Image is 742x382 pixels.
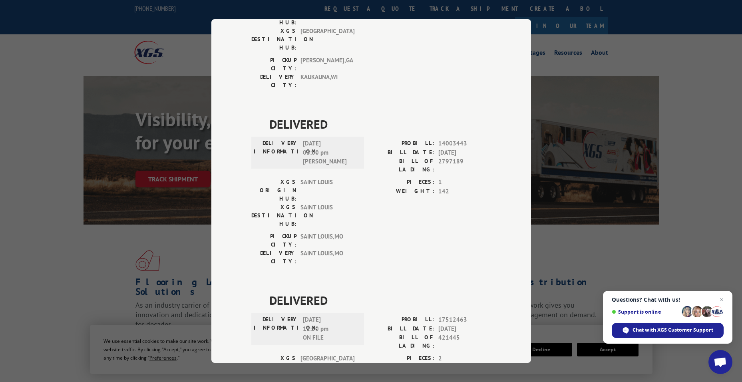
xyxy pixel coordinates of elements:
[371,178,434,187] label: PIECES:
[371,187,434,196] label: WEIGHT:
[438,139,491,148] span: 14003443
[251,249,296,266] label: DELIVERY CITY:
[251,203,296,228] label: XGS DESTINATION HUB:
[438,315,491,324] span: 17512463
[708,350,732,374] div: Open chat
[612,296,724,303] span: Questions? Chat with us!
[303,139,357,166] span: [DATE] 03:00 pm [PERSON_NAME]
[633,326,713,334] span: Chat with XGS Customer Support
[300,56,354,73] span: [PERSON_NAME] , GA
[251,178,296,203] label: XGS ORIGIN HUB:
[269,291,491,309] span: DELIVERED
[438,187,491,196] span: 142
[717,295,726,304] span: Close chat
[371,148,434,157] label: BILL DATE:
[371,10,434,20] label: WEIGHT:
[438,333,491,350] span: 421445
[371,333,434,350] label: BILL OF LADING:
[254,139,299,166] label: DELIVERY INFORMATION:
[269,115,491,133] span: DELIVERED
[300,178,354,203] span: SAINT LOUIS
[438,178,491,187] span: 1
[251,232,296,249] label: PICKUP CITY:
[300,27,354,52] span: [GEOGRAPHIC_DATA]
[300,73,354,90] span: KAUKAUNA , WI
[371,157,434,174] label: BILL OF LADING:
[438,10,491,20] span: 296
[300,249,354,266] span: SAINT LOUIS , MO
[251,56,296,73] label: PICKUP CITY:
[303,315,357,342] span: [DATE] 12:50 pm ON FILE
[612,323,724,338] div: Chat with XGS Customer Support
[371,315,434,324] label: PROBILL:
[438,157,491,174] span: 2797189
[438,324,491,333] span: [DATE]
[612,309,679,315] span: Support is online
[438,148,491,157] span: [DATE]
[251,354,296,379] label: XGS ORIGIN HUB:
[254,315,299,342] label: DELIVERY INFORMATION:
[438,354,491,363] span: 2
[300,203,354,228] span: SAINT LOUIS
[371,324,434,333] label: BILL DATE:
[251,73,296,90] label: DELIVERY CITY:
[371,139,434,148] label: PROBILL:
[300,232,354,249] span: SAINT LOUIS , MO
[371,354,434,363] label: PIECES:
[251,27,296,52] label: XGS DESTINATION HUB:
[300,354,354,379] span: [GEOGRAPHIC_DATA]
